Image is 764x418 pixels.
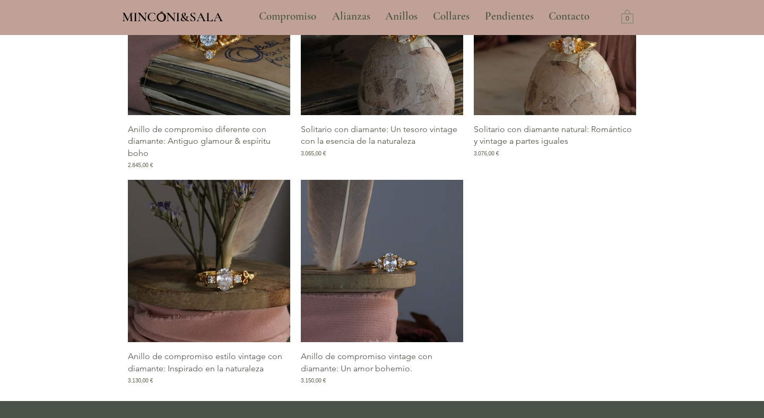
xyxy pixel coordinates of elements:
a: Carrito con 0 ítems [621,9,633,23]
span: 2.845,00 € [128,161,153,169]
span: MINCONI&SALA [122,9,223,25]
p: Compromiso [254,3,322,30]
text: 0 [626,15,629,23]
span: 3.150,00 € [301,377,326,385]
p: Contacto [543,3,595,30]
a: Solitario con diamante: Un tesoro vintage con la esencia de la naturaleza3.065,00 € [301,124,463,169]
a: Alianzas [324,3,377,30]
p: Anillo de compromiso estilo vintage con diamante: Inspirado en la naturaleza [128,351,290,375]
a: Pendientes [477,3,541,30]
span: 3.130,00 € [128,377,153,385]
p: Solitario con diamante natural: Romántico y vintage a partes iguales [474,124,636,147]
p: Collares [428,3,475,30]
p: Alianzas [327,3,376,30]
a: Solitario con diamante natural: Romántico y vintage a partes iguales3.076,00 € [474,124,636,169]
a: Anillo de compromiso vintage con diamante: Un amor bohemio.3.150,00 € [301,351,463,385]
nav: Sitio [230,3,619,30]
span: 3.065,00 € [301,150,326,158]
div: Galería de Anillo de compromiso estilo vintage con diamante: Inspirado en la naturaleza [128,180,290,385]
p: Anillo de compromiso diferente con diamante: Antiguo glamour & espíritu boho [128,124,290,159]
a: Anillos [377,3,425,30]
a: Anillo de compromiso estilo vintage con diamante: Inspirado en la naturaleza3.130,00 € [128,351,290,385]
div: Galería de Anillo de compromiso vintage con diamante: Un amor bohemio. [301,180,463,385]
a: Collares [425,3,477,30]
p: Anillos [380,3,423,30]
img: Minconi Sala [157,11,166,22]
p: Anillo de compromiso vintage con diamante: Un amor bohemio. [301,351,463,375]
a: Compromiso [251,3,324,30]
span: 3.076,00 € [474,150,499,158]
a: Contacto [541,3,598,30]
a: MINCONI&SALA [122,7,223,24]
a: Anillo de compromiso diferente con diamante: Antiguo glamour & espíritu boho2.845,00 € [128,124,290,169]
p: Pendientes [480,3,539,30]
p: Solitario con diamante: Un tesoro vintage con la esencia de la naturaleza [301,124,463,147]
